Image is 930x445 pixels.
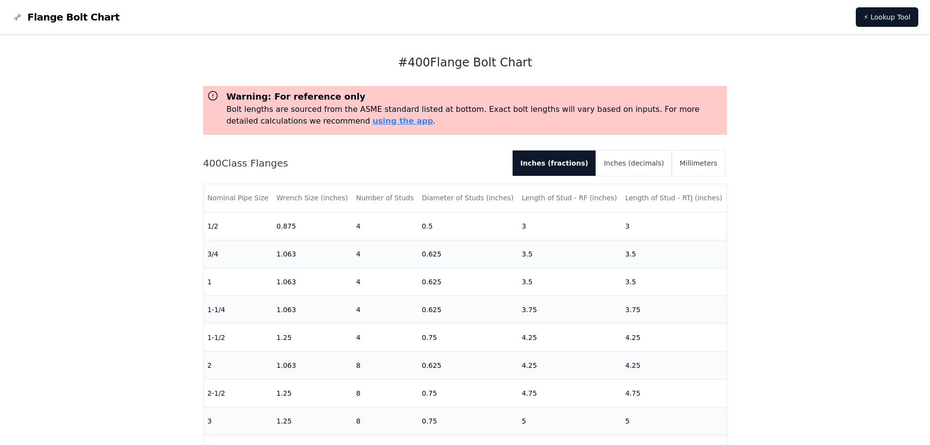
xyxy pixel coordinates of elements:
[418,323,518,351] td: 0.75
[352,323,418,351] td: 4
[272,379,352,407] td: 1.25
[518,379,621,407] td: 4.75
[352,407,418,435] td: 8
[596,150,672,176] button: Inches (decimals)
[352,240,418,268] td: 4
[621,268,727,296] td: 3.5
[418,184,518,212] th: Diameter of Studs (inches)
[418,296,518,323] td: 0.625
[204,323,273,351] td: 1-1/2
[513,150,596,176] button: Inches (fractions)
[518,212,621,240] td: 3
[372,116,433,126] a: using the app
[621,296,727,323] td: 3.75
[621,351,727,379] td: 4.25
[418,240,518,268] td: 0.625
[227,90,723,104] h3: Warning: For reference only
[352,296,418,323] td: 4
[418,407,518,435] td: 0.75
[518,296,621,323] td: 3.75
[203,156,505,170] h2: 400 Class Flanges
[272,184,352,212] th: Wrench Size (inches)
[621,184,727,212] th: Length of Stud - RTJ (inches)
[621,240,727,268] td: 3.5
[272,296,352,323] td: 1.063
[12,10,120,24] a: Flange Bolt Chart LogoFlange Bolt Chart
[204,184,273,212] th: Nominal Pipe Size
[204,240,273,268] td: 3/4
[272,351,352,379] td: 1.063
[672,150,725,176] button: Millimeters
[418,379,518,407] td: 0.75
[518,184,621,212] th: Length of Stud - RF (inches)
[272,240,352,268] td: 1.063
[518,323,621,351] td: 4.25
[204,407,273,435] td: 3
[227,104,723,127] p: Bolt lengths are sourced from the ASME standard listed at bottom. Exact bolt lengths will vary ba...
[272,323,352,351] td: 1.25
[204,379,273,407] td: 2-1/2
[352,212,418,240] td: 4
[621,212,727,240] td: 3
[621,407,727,435] td: 5
[856,7,918,27] a: ⚡ Lookup Tool
[418,212,518,240] td: 0.5
[12,11,23,23] img: Flange Bolt Chart Logo
[203,55,727,70] h1: # 400 Flange Bolt Chart
[272,212,352,240] td: 0.875
[352,351,418,379] td: 8
[204,268,273,296] td: 1
[272,268,352,296] td: 1.063
[204,296,273,323] td: 1-1/4
[27,10,120,24] span: Flange Bolt Chart
[621,379,727,407] td: 4.75
[418,268,518,296] td: 0.625
[352,379,418,407] td: 8
[352,268,418,296] td: 4
[204,212,273,240] td: 1/2
[204,351,273,379] td: 2
[418,351,518,379] td: 0.625
[518,407,621,435] td: 5
[518,351,621,379] td: 4.25
[272,407,352,435] td: 1.25
[621,323,727,351] td: 4.25
[352,184,418,212] th: Number of Studs
[518,268,621,296] td: 3.5
[518,240,621,268] td: 3.5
